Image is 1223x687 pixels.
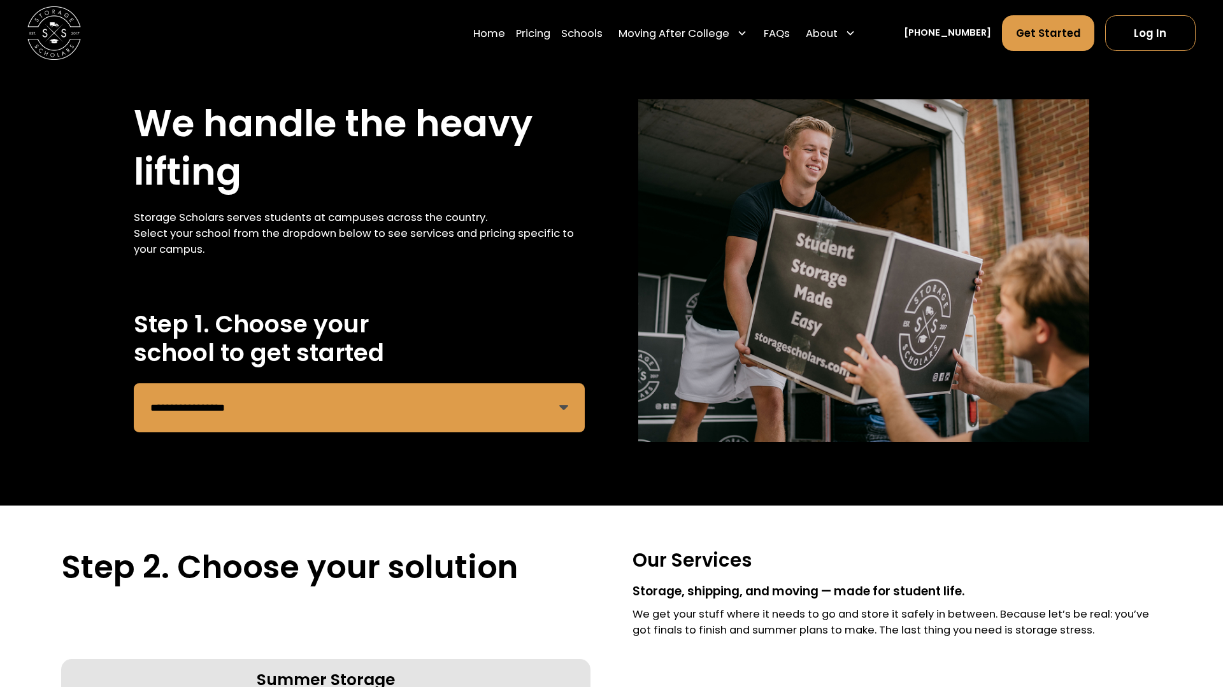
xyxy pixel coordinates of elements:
h2: Step 1. Choose your school to get started [134,310,585,367]
img: Storage Scholars main logo [27,6,80,59]
a: [PHONE_NUMBER] [904,26,991,40]
div: Moving After College [613,15,753,52]
div: We get your stuff where it needs to go and store it safely in between. Because let’s be real: you... [633,606,1162,638]
a: FAQs [764,15,790,52]
a: Home [473,15,505,52]
a: Get Started [1002,15,1095,51]
h1: We handle the heavy lifting [134,99,585,196]
div: About [806,25,838,41]
h2: Step 2. Choose your solution [61,548,590,586]
h3: Our Services [633,548,1162,572]
a: Pricing [516,15,550,52]
div: Storage Scholars serves students at campuses across the country. Select your school from the drop... [134,209,585,257]
div: Moving After College [619,25,729,41]
a: Log In [1105,15,1196,51]
img: storage scholar [638,99,1089,442]
div: About [801,15,862,52]
form: Remind Form [134,383,585,432]
div: Storage, shipping, and moving — made for student life. [633,583,1162,600]
a: Schools [561,15,603,52]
